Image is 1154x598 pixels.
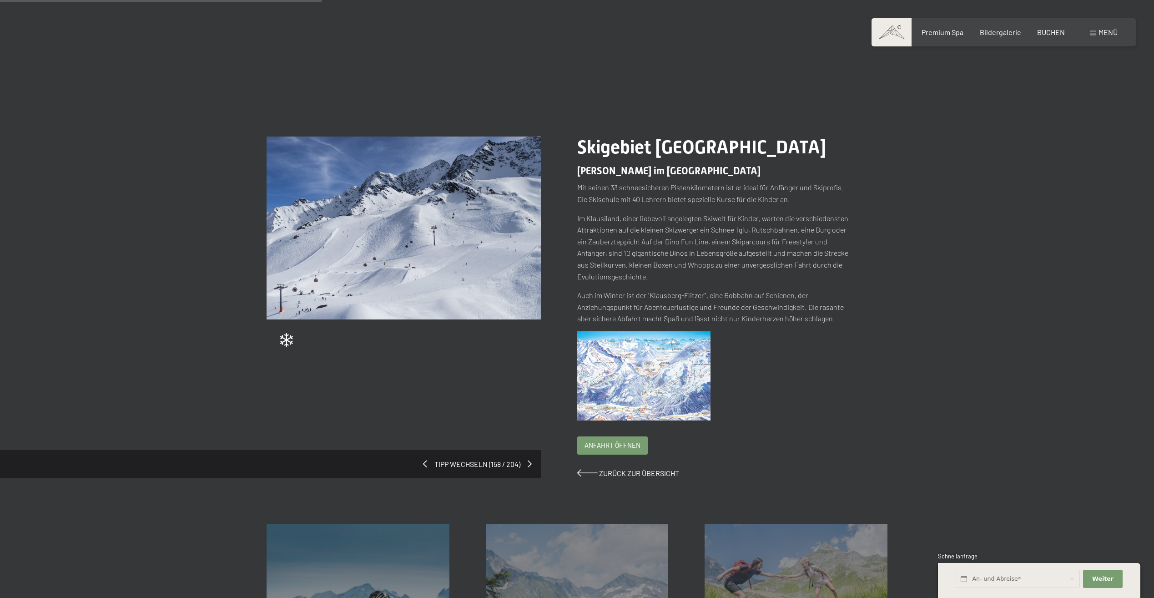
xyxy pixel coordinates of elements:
a: Bildergalerie [980,28,1021,36]
span: Weiter [1092,575,1114,583]
a: Zurück zur Übersicht [577,469,679,477]
a: BUCHEN [1037,28,1065,36]
img: Skigebiet Klausberg [267,137,541,319]
a: Premium Spa [922,28,963,36]
span: Menü [1099,28,1118,36]
span: [PERSON_NAME] im [GEOGRAPHIC_DATA] [577,165,761,177]
span: Skigebiet [GEOGRAPHIC_DATA] [577,137,826,158]
span: Schnellanfrage [938,552,978,560]
button: Weiter [1083,570,1122,588]
p: Mit seinen 33 schneesicheren Pistenkilometern ist er ideal für Anfänger und Skiprofis. Die Skisch... [577,182,852,205]
p: Auch im Winter ist der "Klausberg-Flitzer", eine Bobbahn auf Schienen, der Anziehungspunkt für Ab... [577,289,852,324]
p: Im Klausiland, einer liebevoll angelegten Skiwelt für Kinder, warten die verschiedensten Attrakti... [577,213,852,283]
span: Tipp wechseln (158 / 204) [427,459,528,469]
span: Zurück zur Übersicht [599,469,679,477]
span: Anfahrt öffnen [585,441,640,450]
img: Skigebiet Klausberg [577,331,711,421]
